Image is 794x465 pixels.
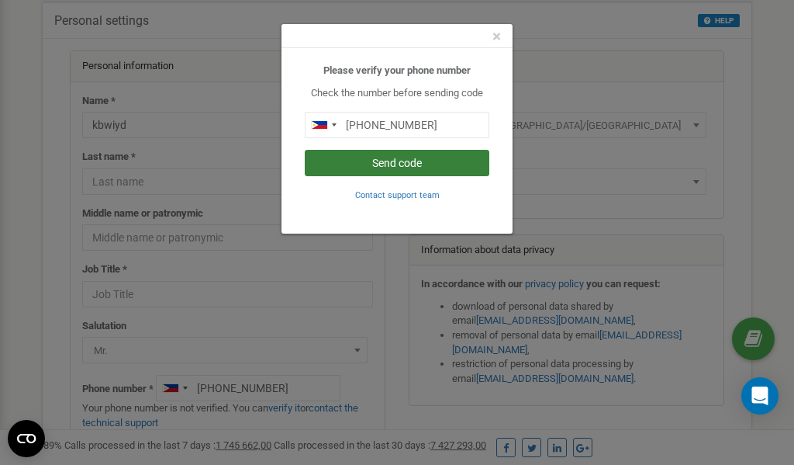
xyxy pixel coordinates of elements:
button: Close [492,29,501,45]
b: Please verify your phone number [323,64,471,76]
span: × [492,27,501,46]
input: 0905 123 4567 [305,112,489,138]
small: Contact support team [355,190,440,200]
button: Open CMP widget [8,420,45,457]
div: Telephone country code [306,113,341,137]
p: Check the number before sending code [305,86,489,101]
div: Open Intercom Messenger [741,377,778,415]
button: Send code [305,150,489,176]
a: Contact support team [355,189,440,200]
